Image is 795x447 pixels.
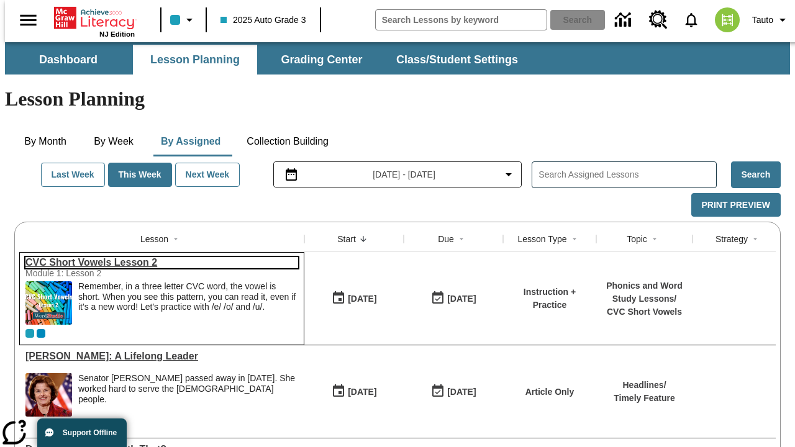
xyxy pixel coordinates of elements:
[454,232,469,246] button: Sort
[133,45,257,74] button: Lesson Planning
[10,2,47,38] button: Open side menu
[25,257,298,268] a: CVC Short Vowels Lesson 2, Lessons
[140,233,168,245] div: Lesson
[108,163,172,187] button: This Week
[614,392,675,405] p: Timely Feature
[376,10,547,30] input: search field
[427,287,480,310] button: 09/19/25: Last day the lesson can be accessed
[715,233,748,245] div: Strategy
[220,14,306,27] span: 2025 Auto Grade 3
[237,127,338,156] button: Collection Building
[14,127,76,156] button: By Month
[279,167,517,182] button: Select the date range menu item
[260,45,384,74] button: Grading Center
[5,88,790,111] h1: Lesson Planning
[327,287,381,310] button: 09/19/25: First time the lesson was available
[83,127,145,156] button: By Week
[747,9,795,31] button: Profile/Settings
[447,384,476,400] div: [DATE]
[78,373,298,404] div: Senator [PERSON_NAME] passed away in [DATE]. She worked hard to serve the [DEMOGRAPHIC_DATA] people.
[501,167,516,182] svg: Collapse Date Range Filter
[509,286,590,312] p: Instruction + Practice
[707,4,747,36] button: Select a new avatar
[63,428,117,437] span: Support Offline
[5,42,790,74] div: SubNavbar
[41,163,105,187] button: Last Week
[6,45,130,74] button: Dashboard
[25,268,212,278] div: Module 1: Lesson 2
[427,380,480,404] button: 09/19/25: Last day the lesson can be accessed
[538,166,715,184] input: Search Assigned Lessons
[438,233,454,245] div: Due
[752,14,773,27] span: Tauto
[607,3,642,37] a: Data Center
[78,373,298,417] div: Senator Dianne Feinstein passed away in September 2023. She worked hard to serve the American peo...
[647,232,662,246] button: Sort
[602,279,686,305] p: Phonics and Word Study Lessons /
[25,351,298,362] a: Dianne Feinstein: A Lifelong Leader, Lessons
[675,4,707,36] a: Notifications
[25,329,34,338] div: Current Class
[356,232,371,246] button: Sort
[5,45,529,74] div: SubNavbar
[748,232,763,246] button: Sort
[348,291,376,307] div: [DATE]
[78,281,298,312] p: Remember, in a three letter CVC word, the vowel is short. When you see this pattern, you can read...
[168,232,183,246] button: Sort
[25,373,72,417] img: Senator Dianne Feinstein of California smiles with the U.S. flag behind her.
[715,7,740,32] img: avatar image
[25,257,298,268] div: CVC Short Vowels Lesson 2
[517,233,566,245] div: Lesson Type
[78,281,298,325] div: Remember, in a three letter CVC word, the vowel is short. When you see this pattern, you can read...
[731,161,781,188] button: Search
[25,351,298,362] div: Dianne Feinstein: A Lifelong Leader
[386,45,528,74] button: Class/Student Settings
[99,30,135,38] span: NJ Edition
[373,168,435,181] span: [DATE] - [DATE]
[54,4,135,38] div: Home
[602,305,686,318] p: CVC Short Vowels
[327,380,381,404] button: 09/19/25: First time the lesson was available
[348,384,376,400] div: [DATE]
[151,127,230,156] button: By Assigned
[37,329,45,338] div: OL 2025 Auto Grade 4
[567,232,582,246] button: Sort
[54,6,135,30] a: Home
[525,386,575,399] p: Article Only
[691,193,781,217] button: Print Preview
[614,379,675,392] p: Headlines /
[165,9,202,31] button: Class color is light blue. Change class color
[25,281,72,325] img: CVC Short Vowels Lesson 2.
[642,3,675,37] a: Resource Center, Will open in new tab
[175,163,240,187] button: Next Week
[627,233,647,245] div: Topic
[37,418,127,447] button: Support Offline
[447,291,476,307] div: [DATE]
[337,233,356,245] div: Start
